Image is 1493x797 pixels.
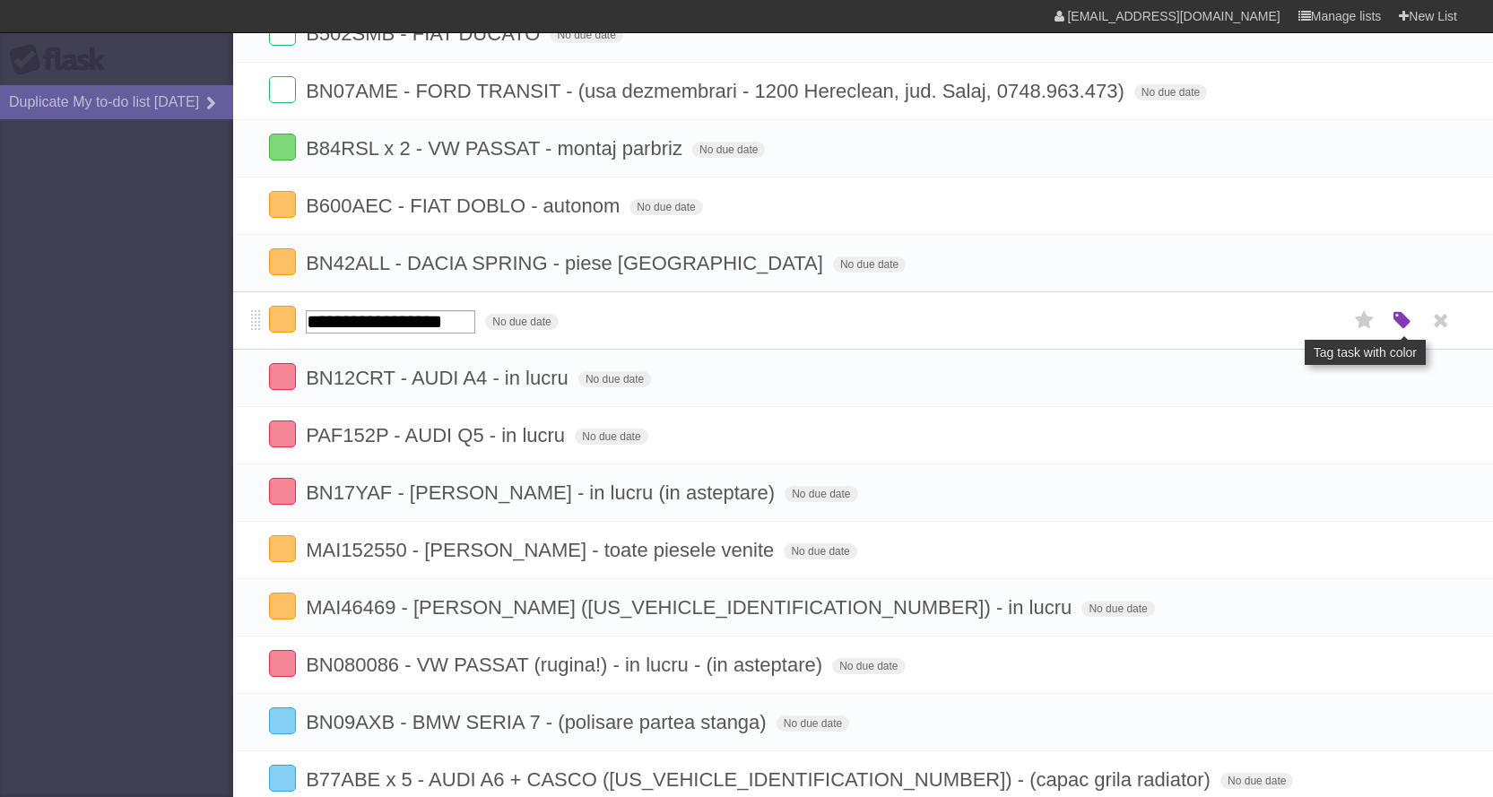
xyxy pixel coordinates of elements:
label: Star task [1348,306,1382,335]
span: No due date [1220,773,1293,789]
span: B77ABE x 5 - AUDI A6 + CASCO ([US_VEHICLE_IDENTIFICATION_NUMBER]) - (capac grila radiator) [306,768,1215,791]
span: No due date [578,371,651,387]
span: BN42ALL - DACIA SPRING - piese [GEOGRAPHIC_DATA] [306,252,828,274]
span: BN080086 - VW PASSAT (rugina!) - in lucru - (in asteptare) [306,654,827,676]
span: B502SMB - FIAT DUCATO [306,22,544,45]
div: Flask [9,44,117,76]
span: No due date [629,199,702,215]
span: MAI152550 - [PERSON_NAME] - toate piesele venite [306,539,778,561]
span: No due date [777,715,849,732]
label: Done [269,191,296,218]
label: Done [269,593,296,619]
label: Done [269,76,296,103]
span: No due date [785,486,857,502]
label: Done [269,765,296,792]
span: No due date [833,256,906,273]
span: BN09AXB - BMW SERIA 7 - (polisare partea stanga) [306,711,771,733]
label: Done [269,248,296,275]
span: No due date [575,429,647,445]
label: Done [269,306,296,333]
label: Done [269,420,296,447]
label: Done [269,535,296,562]
span: B600AEC - FIAT DOBLO - autonom [306,195,624,217]
span: No due date [1134,84,1207,100]
span: MAI46469 - [PERSON_NAME] ([US_VEHICLE_IDENTIFICATION_NUMBER]) - in lucru [306,596,1076,619]
label: Done [269,650,296,677]
span: No due date [1081,601,1154,617]
span: PAF152P - AUDI Q5 - in lucru [306,424,569,446]
span: No due date [485,314,558,330]
label: Done [269,707,296,734]
span: BN17YAF - [PERSON_NAME] - in lucru (in asteptare) [306,481,779,504]
span: No due date [550,27,622,43]
label: Done [269,363,296,390]
label: Done [269,478,296,505]
span: BN07AME - FORD TRANSIT - (usa dezmembrari - 1200 Hereclean, jud. Salaj, 0748.963.473) [306,80,1129,102]
span: BN12CRT - AUDI A4 - in lucru [306,367,573,389]
label: Done [269,134,296,160]
span: B84RSL x 2 - VW PASSAT - montaj parbriz [306,137,687,160]
span: No due date [832,658,905,674]
span: No due date [692,142,765,158]
span: No due date [784,543,856,559]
